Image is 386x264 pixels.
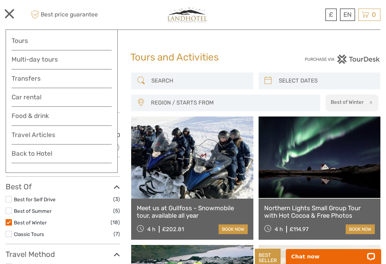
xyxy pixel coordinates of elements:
a: Transfers [12,73,112,84]
span: Best price guarantee [29,9,99,21]
span: (7) [114,230,120,238]
a: Multi-day tours [12,54,112,65]
div: £114.97 [290,226,309,233]
a: Back to Hotel [12,148,112,163]
button: x [365,98,375,106]
button: REGION / STARTS FROM [148,97,316,109]
a: Food & drink [12,111,112,125]
a: Classic Tours [14,231,44,237]
a: book now [219,224,248,234]
span: £ [329,11,333,18]
a: Best of Summer [14,208,52,214]
span: (5) [113,206,120,215]
div: EN [340,9,355,21]
a: Northern Lights Small Group Tour with Hot Cocoa & Free Photos [264,204,375,220]
a: Travel Articles [12,130,112,145]
img: PurchaseViaTourDesk.png [305,55,380,64]
a: Car rental [12,92,112,103]
a: Best of Winter [14,220,47,226]
input: SEARCH [148,74,249,87]
a: Best for Self Drive [14,196,56,202]
a: Tours [12,35,112,46]
span: (18) [111,218,120,227]
input: SELECT DATES [276,74,377,87]
h3: Travel Method [6,250,120,259]
a: book now [346,224,375,234]
span: (3) [113,195,120,204]
h3: Best Of [6,182,120,191]
span: 4 h [147,226,155,233]
div: £202.81 [162,226,184,233]
a: Meet us at Gullfoss - Snowmobile tour, available all year [137,204,247,220]
span: 0 [371,11,377,18]
span: 4 h [275,226,283,233]
img: 794-4d1e71b2-5dd0-4a39-8cc1-b0db556bc61e_logo_small.jpg [162,6,213,24]
iframe: LiveChat chat widget [281,240,386,264]
h2: Best of Winter [331,99,364,105]
h1: Tours and Activities [130,52,255,63]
